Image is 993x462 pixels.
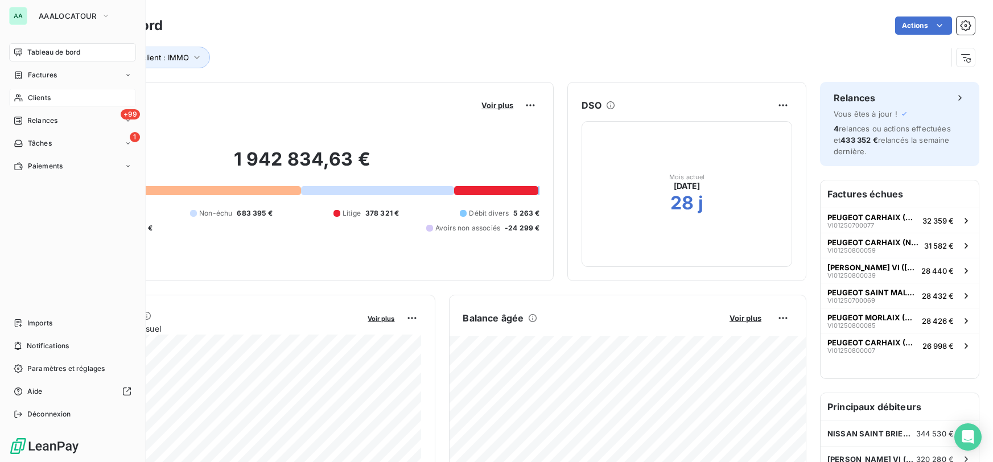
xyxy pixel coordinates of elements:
span: Paiements [28,161,63,171]
button: Voir plus [726,313,765,323]
span: Aide [27,386,43,397]
span: [DATE] [674,180,701,192]
span: Tableau de bord [27,47,80,57]
span: relances ou actions effectuées et relancés la semaine dernière. [834,124,951,156]
span: PEUGEOT MORLAIX (NEDELEC) [827,313,917,322]
span: 1 [130,132,140,142]
span: Factures [28,70,57,80]
h6: Relances [834,91,875,105]
span: Voir plus [481,101,513,110]
span: 378 321 € [365,208,399,218]
div: Open Intercom Messenger [954,423,982,451]
span: Imports [27,318,52,328]
button: PEUGEOT SAINT MALO (NEDELEC)VI0125070006928 432 € [821,283,979,308]
span: Avoirs non associés [435,223,500,233]
span: PEUGEOT SAINT MALO (NEDELEC) [827,288,917,297]
span: PEUGEOT CARHAIX (NEDELEC) [827,338,918,347]
span: 32 359 € [922,216,954,225]
h6: DSO [582,98,601,112]
span: Débit divers [469,208,509,218]
span: VI01250700077 [827,222,874,229]
span: VI01250800085 [827,322,876,329]
button: [PERSON_NAME] VI ([GEOGRAPHIC_DATA])VI0125080003928 440 € [821,258,979,283]
span: NISSAN SAINT BRIEUC (NISSARMOR) [827,429,916,438]
span: Paramètres et réglages [27,364,105,374]
span: AAALOCATOUR [39,11,97,20]
span: 28 440 € [921,266,954,275]
span: PEUGEOT CARHAIX (NEDELEC) [827,238,920,247]
span: 683 395 € [237,208,272,218]
span: Litige [343,208,361,218]
span: +99 [121,109,140,119]
span: 28 426 € [922,316,954,325]
button: PEUGEOT CARHAIX (NEDELEC)VI0125080000726 998 € [821,333,979,358]
span: Vous êtes à jour ! [834,109,897,118]
span: Tâches [28,138,52,148]
span: Clients [28,93,51,103]
h2: 28 [670,192,694,214]
span: 31 582 € [924,241,954,250]
span: Notifications [27,341,69,351]
h6: Principaux débiteurs [821,393,979,420]
span: Mois actuel [669,174,705,180]
button: Voir plus [365,313,398,323]
span: Voir plus [730,313,761,323]
span: Type client : IMMO [123,53,189,62]
span: VI01250700069 [827,297,875,304]
span: Voir plus [368,315,395,323]
span: VI01250800059 [827,247,876,254]
h6: Factures échues [821,180,979,208]
a: Aide [9,382,136,401]
span: Non-échu [199,208,232,218]
h6: Balance âgée [463,311,524,325]
span: Relances [27,115,57,126]
button: Type client : IMMO [106,47,210,68]
button: PEUGEOT MORLAIX (NEDELEC)VI0125080008528 426 € [821,308,979,333]
h2: 1 942 834,63 € [64,148,539,182]
span: Déconnexion [27,409,71,419]
button: PEUGEOT CARHAIX (NEDELEC)VI0125080005931 582 € [821,233,979,258]
span: 5 263 € [513,208,539,218]
span: VI01250800007 [827,347,875,354]
span: PEUGEOT CARHAIX (NEDELEC) [827,213,918,222]
span: 433 352 € [840,135,877,145]
span: -24 299 € [505,223,539,233]
h2: j [698,192,703,214]
span: Chiffre d'affaires mensuel [64,323,360,335]
span: 28 432 € [922,291,954,300]
span: [PERSON_NAME] VI ([GEOGRAPHIC_DATA]) [827,263,917,272]
button: PEUGEOT CARHAIX (NEDELEC)VI0125070007732 359 € [821,208,979,233]
span: 26 998 € [922,341,954,350]
span: 344 530 € [916,429,954,438]
img: Logo LeanPay [9,437,80,455]
button: Actions [895,16,952,35]
button: Voir plus [478,100,517,110]
div: AA [9,7,27,25]
span: 4 [834,124,839,133]
span: VI01250800039 [827,272,876,279]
